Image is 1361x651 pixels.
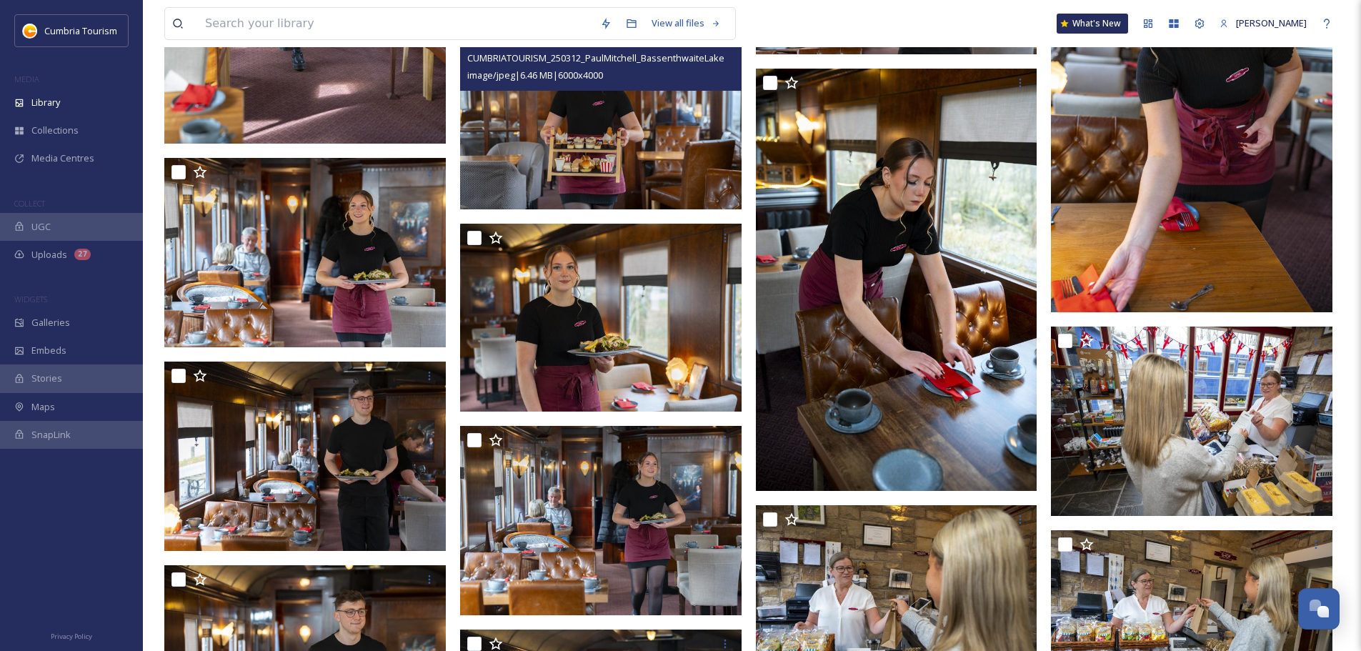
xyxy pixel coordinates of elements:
span: MEDIA [14,74,39,84]
div: 27 [74,249,91,260]
a: Privacy Policy [51,627,92,644]
img: CUMBRIATOURISM_250312_PaulMitchell_BassenthwaiteLakeStation-113.jpg [1051,327,1335,517]
button: Open Chat [1298,588,1340,630]
span: UGC [31,220,51,234]
span: [PERSON_NAME] [1236,16,1307,29]
img: CUMBRIATOURISM_250312_PaulMitchell_BassenthwaiteLakeStation-135.jpg [460,22,742,210]
a: View all files [644,9,728,37]
img: CUMBRIATOURISM_250312_PaulMitchell_BassenthwaiteLakeStation-114.jpg [756,69,1037,491]
span: Uploads [31,248,67,262]
span: COLLECT [14,198,45,209]
a: [PERSON_NAME] [1212,9,1314,37]
span: Library [31,96,60,109]
img: CUMBRIATOURISM_250312_PaulMitchell_BassenthwaiteLakeStation-124.jpg [164,158,449,348]
span: CUMBRIATOURISM_250312_PaulMitchell_BassenthwaiteLakeStation-135.jpg [467,51,787,64]
span: Collections [31,124,79,137]
img: CUMBRIATOURISM_250312_PaulMitchell_BassenthwaiteLakeStation-119.jpg [164,362,449,552]
span: image/jpeg | 6.46 MB | 6000 x 4000 [467,69,603,81]
span: Stories [31,372,62,385]
img: CUMBRIATOURISM_250312_PaulMitchell_BassenthwaiteLakeStation-132.jpg [460,224,742,412]
span: Embeds [31,344,66,357]
span: WIDGETS [14,294,47,304]
img: CUMBRIATOURISM_250312_PaulMitchell_BassenthwaiteLakeStation-127.jpg [460,426,744,616]
span: Maps [31,400,55,414]
span: SnapLink [31,428,71,442]
span: Media Centres [31,151,94,165]
span: Cumbria Tourism [44,24,117,37]
img: images.jpg [23,24,37,38]
span: Galleries [31,316,70,329]
span: Privacy Policy [51,632,92,641]
input: Search your library [198,8,593,39]
a: What's New [1057,14,1128,34]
